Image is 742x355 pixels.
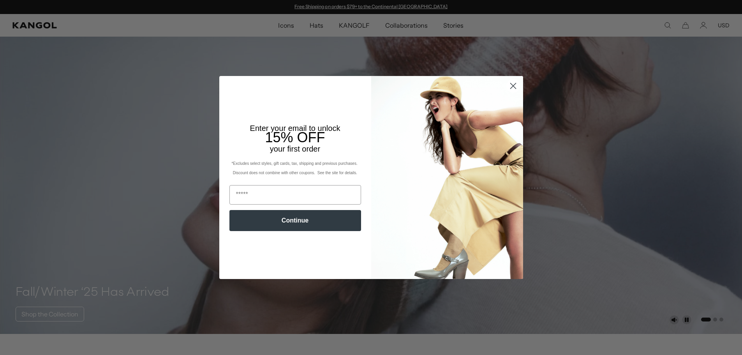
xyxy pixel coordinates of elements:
[371,76,523,279] img: 93be19ad-e773-4382-80b9-c9d740c9197f.jpeg
[265,129,325,145] span: 15% OFF
[231,161,358,175] span: *Excludes select styles, gift cards, tax, shipping and previous purchases. Discount does not comb...
[506,79,520,93] button: Close dialog
[270,145,320,153] span: your first order
[250,124,340,132] span: Enter your email to unlock
[229,185,361,205] input: Email
[229,210,361,231] button: Continue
